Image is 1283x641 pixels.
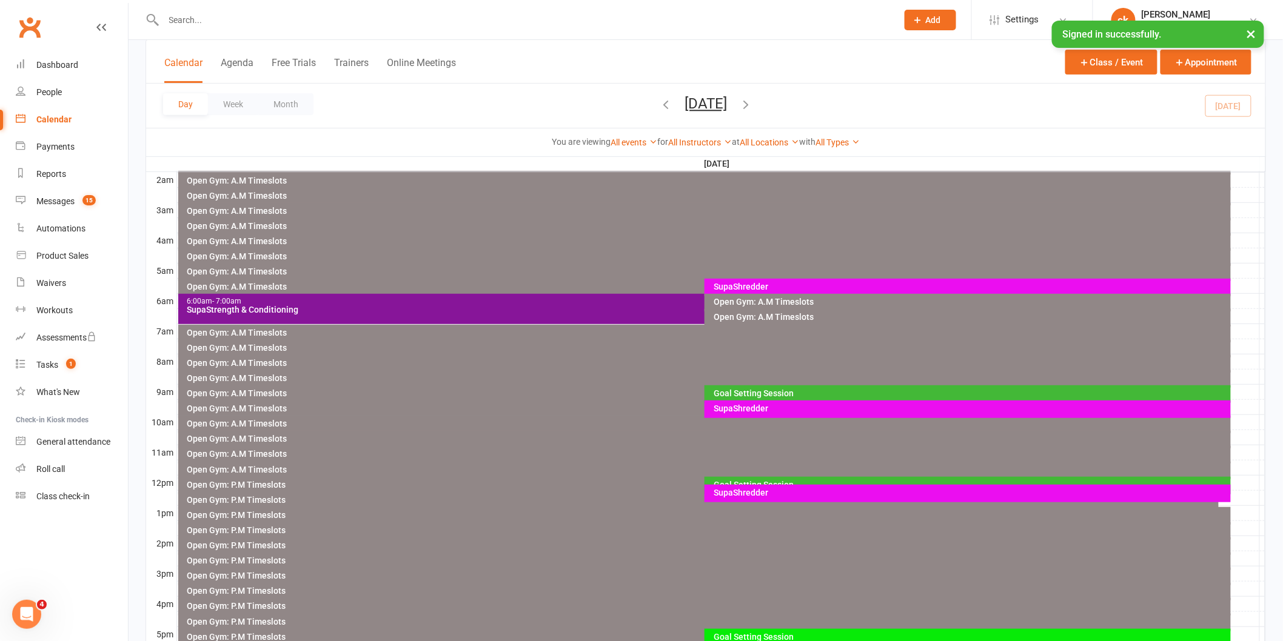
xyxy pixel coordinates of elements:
[258,93,313,115] button: Month
[187,465,1229,474] div: Open Gym: A.M Timeslots
[611,138,657,147] a: All events
[37,600,47,609] span: 4
[16,379,128,406] a: What's New
[387,57,456,83] button: Online Meetings
[163,93,208,115] button: Day
[36,360,58,370] div: Tasks
[187,297,1217,305] div: 6:00am
[82,195,96,205] span: 15
[657,137,668,147] strong: for
[36,464,65,474] div: Roll call
[16,106,128,133] a: Calendar
[668,138,732,147] a: All Instructors
[187,511,1229,519] div: Open Gym: P.M Timeslots
[16,483,128,510] a: Class kiosk mode
[187,374,1229,382] div: Open Gym: A.M Timeslots
[334,57,369,83] button: Trainers
[187,344,1229,352] div: Open Gym: A.M Timeslots
[36,60,78,70] div: Dashboard
[36,87,62,97] div: People
[1161,50,1251,75] button: Appointment
[1111,8,1136,32] div: ck
[16,428,128,456] a: General attendance kiosk mode
[146,536,176,551] th: 2pm
[16,297,128,324] a: Workouts
[187,633,1217,641] div: Open Gym: P.M Timeslots
[221,57,253,83] button: Agenda
[176,156,1260,171] th: [DATE]
[713,297,1228,306] div: Open Gym: A.M Timeslots
[187,541,1229,550] div: Open Gym: P.M Timeslots
[187,556,1229,565] div: Open Gym: P.M Timeslots
[713,313,1228,321] div: Open Gym: A.M Timeslots
[16,161,128,188] a: Reports
[146,324,176,339] th: 7am
[187,480,1217,489] div: Open Gym: P.M Timeslots
[146,293,176,308] th: 6am
[146,202,176,218] th: 3am
[16,456,128,483] a: Roll call
[208,93,258,115] button: Week
[272,57,316,83] button: Free Trials
[187,191,1229,200] div: Open Gym: A.M Timeslots
[926,15,941,25] span: Add
[146,566,176,581] th: 3pm
[146,445,176,460] th: 11am
[713,389,1228,397] div: Goal Setting Session
[16,242,128,270] a: Product Sales
[146,505,176,520] th: 1pm
[66,359,76,369] span: 1
[16,133,128,161] a: Payments
[36,333,96,342] div: Assessments
[16,51,128,79] a: Dashboard
[36,224,85,233] div: Automations
[816,138,860,147] a: All Types
[187,571,1229,580] div: Open Gym: P.M Timeslots
[160,12,889,28] input: Search...
[36,278,66,288] div: Waivers
[187,222,1229,230] div: Open Gym: A.M Timeslots
[187,617,1229,626] div: Open Gym: P.M Timeslots
[552,137,611,147] strong: You are viewing
[187,237,1229,245] div: Open Gym: A.M Timeslots
[16,79,128,106] a: People
[1063,28,1162,40] span: Signed in successfully.
[187,252,1229,261] div: Open Gym: A.M Timeslots
[1142,20,1249,31] div: Supafit Performance Pty Ltd
[740,138,799,147] a: All Locations
[187,176,1229,185] div: Open Gym: A.M Timeslots
[713,633,1228,641] div: Goal Setting Session
[16,270,128,297] a: Waivers
[187,282,1217,291] div: Open Gym: A.M Timeslots
[187,359,1229,367] div: Open Gym: A.M Timeslots
[36,251,89,261] div: Product Sales
[146,596,176,611] th: 4pm
[187,328,1229,337] div: Open Gym: A.M Timeslots
[36,437,110,447] div: General attendance
[146,384,176,399] th: 9am
[36,169,66,179] div: Reports
[1006,6,1039,33] span: Settings
[187,526,1229,534] div: Open Gym: P.M Timeslots
[36,196,75,206] div: Messages
[187,305,1217,314] div: SupaStrength & Conditioning
[15,12,45,42] a: Clubworx
[213,297,242,305] span: - 7:00am
[713,488,1228,497] div: SupaShredder
[187,389,1217,397] div: Open Gym: A.M Timeslots
[16,324,128,351] a: Assessments
[187,586,1229,595] div: Open Gym: P.M Timeslots
[146,263,176,278] th: 5am
[16,188,128,215] a: Messages 15
[799,137,816,147] strong: with
[1065,50,1157,75] button: Class / Event
[713,480,1228,489] div: Goal Setting Session
[187,602,1229,610] div: Open Gym: P.M Timeslots
[713,282,1228,291] div: SupaShredder
[146,414,176,430] th: 10am
[187,434,1229,443] div: Open Gym: A.M Timeslots
[36,142,75,151] div: Payments
[685,95,727,112] button: [DATE]
[187,207,1229,215] div: Open Gym: A.M Timeslots
[12,600,41,629] iframe: Intercom live chat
